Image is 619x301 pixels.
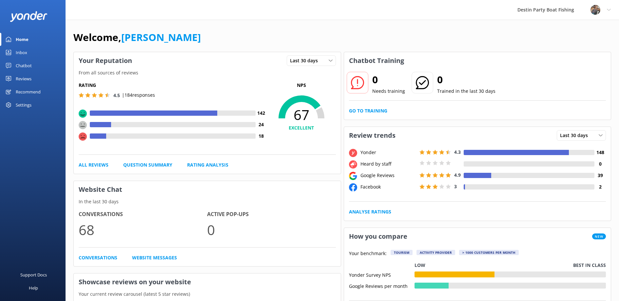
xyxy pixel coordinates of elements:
img: 250-1666038197.jpg [590,5,600,15]
p: Your benchmark: [349,250,387,258]
a: Analyse Ratings [349,208,391,215]
p: Trained in the last 30 days [437,88,495,95]
div: Home [16,33,29,46]
h3: Website Chat [74,181,341,198]
div: Reviews [16,72,31,85]
p: Needs training [372,88,405,95]
span: New [592,233,606,239]
div: Help [29,281,38,294]
img: yonder-white-logo.png [10,11,48,22]
h4: 0 [594,160,606,168]
p: 0 [207,219,336,241]
span: Last 30 days [560,132,592,139]
span: 3 [454,183,457,190]
p: 68 [79,219,207,241]
div: Google Reviews [359,172,418,179]
h3: Chatbot Training [344,52,409,69]
h4: Active Pop-ups [207,210,336,219]
span: 4.5 [113,92,120,98]
h3: Review trends [344,127,400,144]
div: Support Docs [20,268,47,281]
div: Google Reviews per month [349,283,415,289]
a: [PERSON_NAME] [121,30,201,44]
h3: How you compare [344,228,412,245]
h2: 0 [437,72,495,88]
p: From all sources of reviews [74,69,341,76]
h1: Welcome, [73,30,201,45]
p: In the last 30 days [74,198,341,205]
h4: 39 [594,172,606,179]
div: > 1000 customers per month [459,250,519,255]
p: Your current review carousel (latest 5 star reviews) [74,291,341,298]
a: Conversations [79,254,117,261]
div: Inbox [16,46,27,59]
h4: 148 [594,149,606,156]
p: | 184 responses [122,91,155,99]
div: Activity Provider [416,250,455,255]
div: Chatbot [16,59,32,72]
div: Yonder Survey NPS [349,271,415,277]
span: 4.3 [454,149,461,155]
div: Recommend [16,85,41,98]
h3: Showcase reviews on your website [74,273,341,291]
a: Go to Training [349,107,387,114]
h2: 0 [372,72,405,88]
span: 4.9 [454,172,461,178]
a: Website Messages [132,254,177,261]
h4: 24 [256,121,267,128]
p: Low [415,262,425,269]
h4: 18 [256,132,267,140]
span: 67 [267,107,336,123]
div: Yonder [359,149,418,156]
h4: 2 [594,183,606,191]
a: Question Summary [123,161,172,169]
a: All Reviews [79,161,108,169]
h3: Your Reputation [74,52,137,69]
p: NPS [267,82,336,89]
h4: 142 [256,110,267,117]
div: Settings [16,98,31,111]
span: Last 30 days [290,57,322,64]
h4: Conversations [79,210,207,219]
div: Tourism [391,250,413,255]
div: Heard by staff [359,160,418,168]
a: Rating Analysis [187,161,228,169]
div: Facebook [359,183,418,191]
h5: Rating [79,82,267,89]
p: Best in class [573,262,606,269]
h4: EXCELLENT [267,124,336,131]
